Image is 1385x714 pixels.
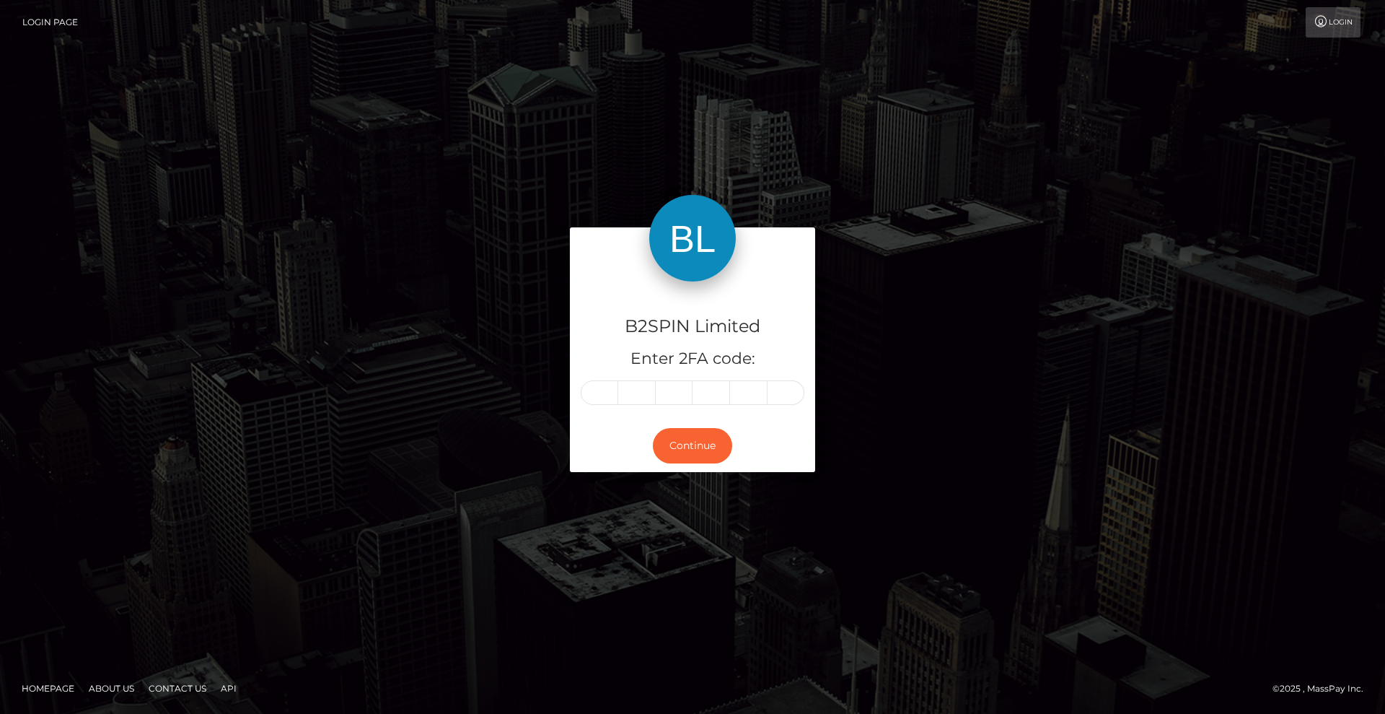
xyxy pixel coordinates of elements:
a: About Us [83,677,140,700]
img: B2SPIN Limited [649,195,736,282]
a: API [215,677,242,700]
h4: B2SPIN Limited [581,314,804,339]
a: Login [1306,7,1360,38]
h5: Enter 2FA code: [581,348,804,370]
a: Contact Us [143,677,212,700]
div: © 2025 , MassPay Inc. [1272,681,1374,697]
button: Continue [653,428,732,463]
a: Login Page [22,7,78,38]
a: Homepage [16,677,80,700]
